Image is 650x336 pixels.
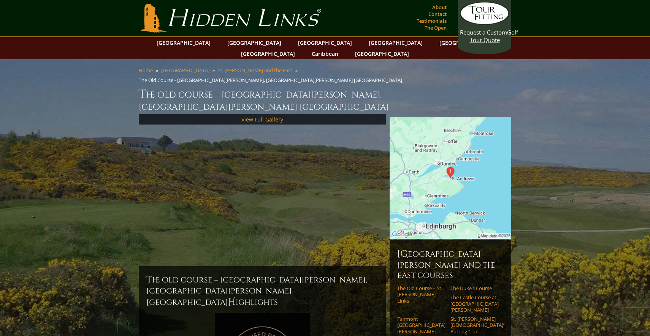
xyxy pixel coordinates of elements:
[153,37,214,48] a: [GEOGRAPHIC_DATA]
[460,2,509,44] a: Request a CustomGolf Tour Quote
[139,77,405,84] li: The Old Course - [GEOGRAPHIC_DATA][PERSON_NAME], [GEOGRAPHIC_DATA][PERSON_NAME] [GEOGRAPHIC_DATA]
[397,316,445,334] a: Fairmont [GEOGRAPHIC_DATA][PERSON_NAME]
[423,22,449,33] a: The Open
[426,9,449,19] a: Contact
[146,274,378,308] h2: The Old Course – [GEOGRAPHIC_DATA][PERSON_NAME], [GEOGRAPHIC_DATA][PERSON_NAME] [GEOGRAPHIC_DATA]...
[460,28,507,36] span: Request a Custom
[397,285,445,304] a: The Old Course – St. [PERSON_NAME] Links
[430,2,449,13] a: About
[450,316,499,334] a: St. [PERSON_NAME] [DEMOGRAPHIC_DATA]’ Putting Club
[415,16,449,26] a: Testimonials
[308,48,342,59] a: Caribbean
[365,37,426,48] a: [GEOGRAPHIC_DATA]
[450,294,499,313] a: The Castle Course at [GEOGRAPHIC_DATA][PERSON_NAME]
[436,37,497,48] a: [GEOGRAPHIC_DATA]
[351,48,413,59] a: [GEOGRAPHIC_DATA]
[397,248,504,281] h6: [GEOGRAPHIC_DATA][PERSON_NAME] and the East Courses
[224,37,285,48] a: [GEOGRAPHIC_DATA]
[241,116,283,123] a: View Full Gallery
[139,67,153,74] a: Home
[228,296,236,308] span: H
[218,67,292,74] a: St. [PERSON_NAME] and the East
[390,117,511,239] img: Google Map of St Andrews Links, St Andrews, United Kingdom
[237,48,299,59] a: [GEOGRAPHIC_DATA]
[450,285,499,291] a: The Duke’s Course
[139,87,511,113] h1: The Old Course – [GEOGRAPHIC_DATA][PERSON_NAME], [GEOGRAPHIC_DATA][PERSON_NAME] [GEOGRAPHIC_DATA]
[161,67,209,74] a: [GEOGRAPHIC_DATA]
[294,37,356,48] a: [GEOGRAPHIC_DATA]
